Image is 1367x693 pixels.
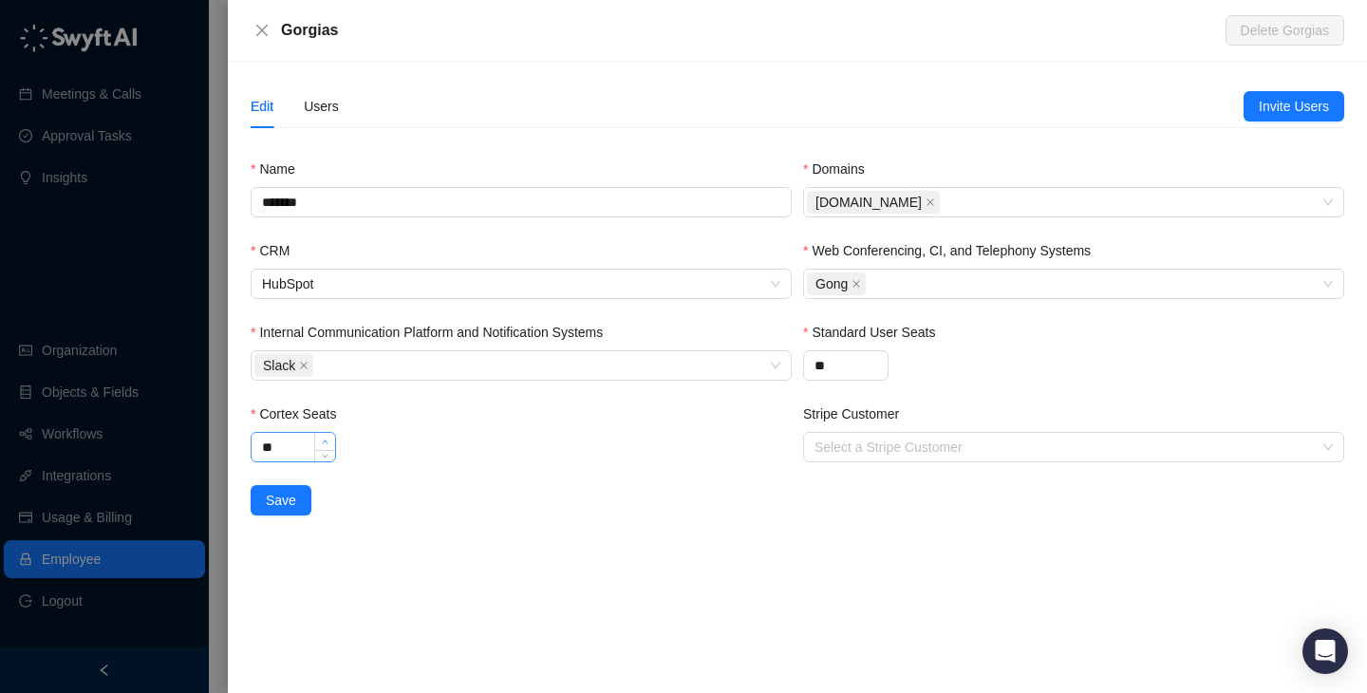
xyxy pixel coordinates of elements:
[251,322,616,343] label: Internal Communication Platform and Notification Systems
[251,159,309,179] label: Name
[317,359,321,373] input: Internal Communication Platform and Notification Systems
[815,192,922,213] span: [DOMAIN_NAME]
[251,96,273,117] div: Edit
[251,485,311,515] button: Save
[251,240,303,261] label: CRM
[322,439,328,445] span: up
[1226,15,1344,46] button: Delete Gorgias
[803,240,1104,261] label: Web Conferencing, CI, and Telephony Systems
[252,433,335,461] input: Cortex Seats
[1259,96,1329,117] span: Invite Users
[251,19,273,42] button: Close
[254,354,313,377] span: Slack
[803,322,948,343] label: Standard User Seats
[1244,91,1344,122] button: Invite Users
[803,159,878,179] label: Domains
[815,273,848,294] span: Gong
[299,361,309,370] span: close
[1302,628,1348,674] div: Open Intercom Messenger
[870,277,873,291] input: Web Conferencing, CI, and Telephony Systems
[314,450,335,461] span: Decrease Value
[803,403,912,424] label: Stripe Customer
[254,23,270,38] span: close
[807,272,866,295] span: Gong
[304,96,339,117] div: Users
[804,351,888,380] input: Standard User Seats
[251,403,349,424] label: Cortex Seats
[807,191,940,214] span: gorgias.com
[262,270,780,298] span: HubSpot
[815,433,1321,461] input: Stripe Customer
[322,453,328,459] span: down
[926,197,935,207] span: close
[314,433,335,450] span: Increase Value
[266,490,296,511] span: Save
[852,279,861,289] span: close
[263,355,295,376] span: Slack
[281,19,1226,42] div: Gorgias
[944,196,947,210] input: Domains
[251,187,792,217] input: Name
